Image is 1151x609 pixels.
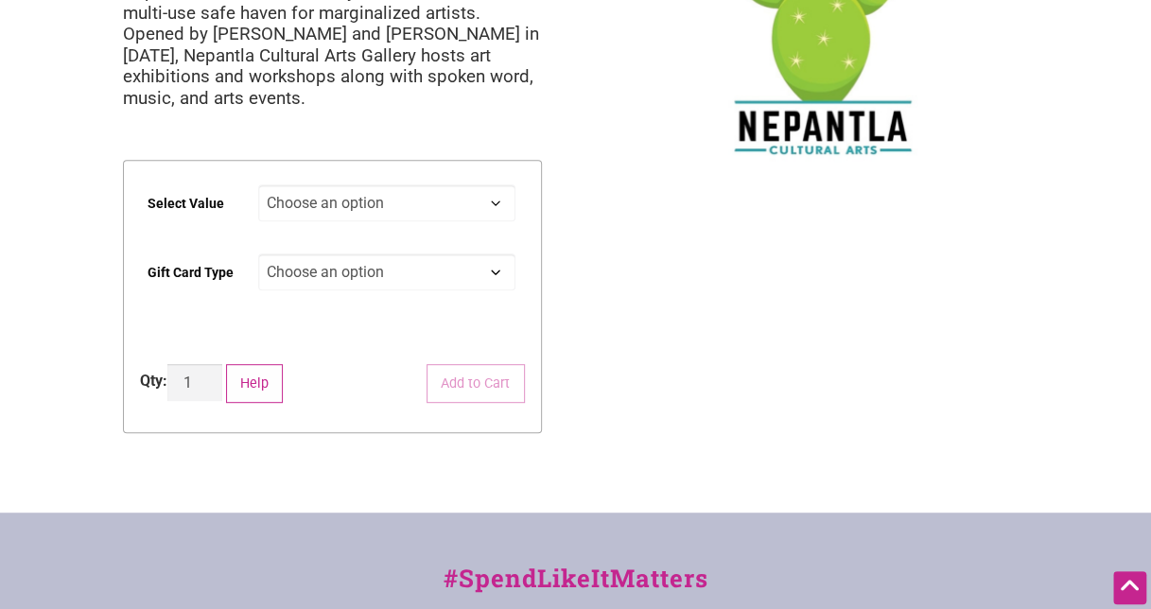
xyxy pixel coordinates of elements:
label: Gift Card Type [148,252,234,294]
button: Add to Cart [427,364,525,403]
div: Scroll Back to Top [1113,571,1146,604]
div: Qty: [140,370,167,392]
label: Select Value [148,183,224,225]
input: Product quantity [167,364,222,401]
button: Help [226,364,284,403]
